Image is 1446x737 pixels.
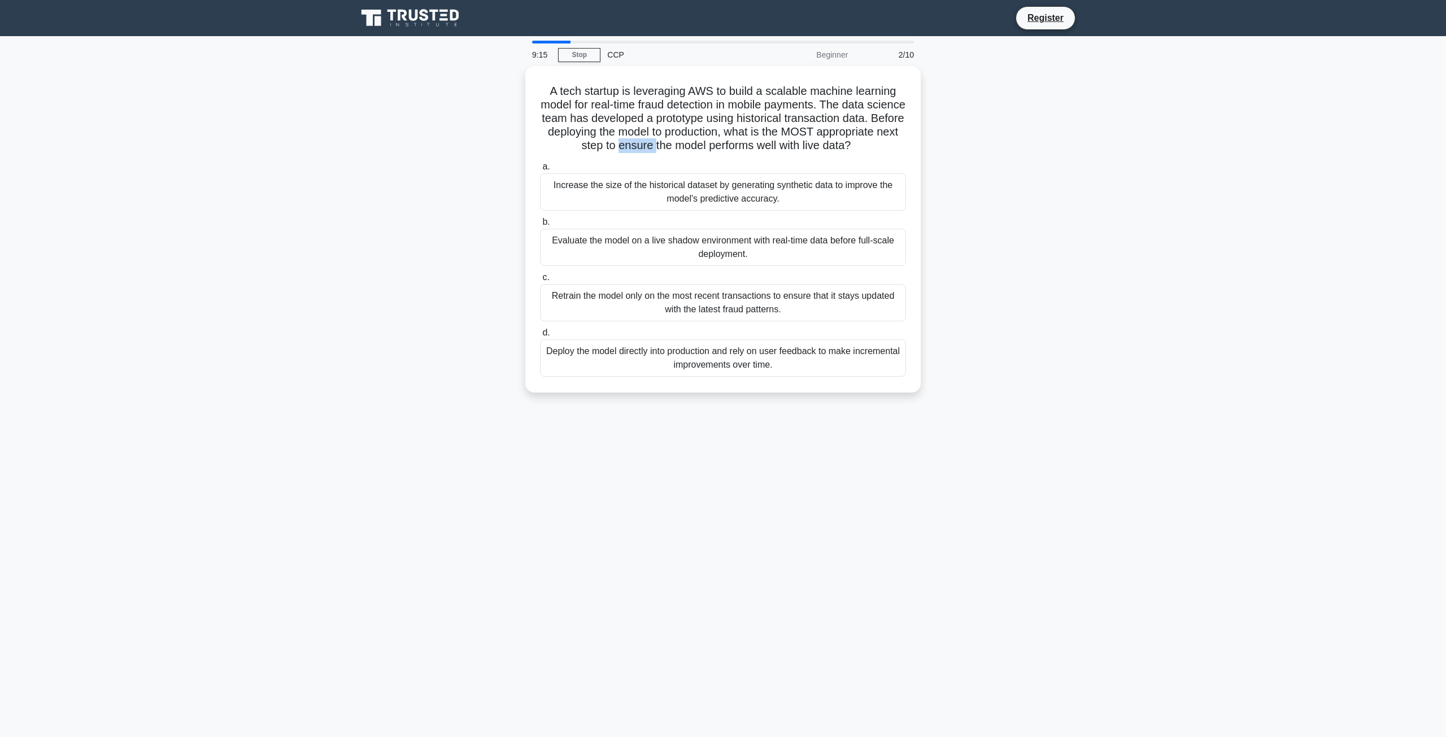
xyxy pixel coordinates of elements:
[540,173,906,211] div: Increase the size of the historical dataset by generating synthetic data to improve the model's p...
[540,284,906,321] div: Retrain the model only on the most recent transactions to ensure that it stays updated with the l...
[540,339,906,377] div: Deploy the model directly into production and rely on user feedback to make incremental improveme...
[542,162,550,171] span: a.
[756,43,855,66] div: Beginner
[542,217,550,226] span: b.
[539,84,907,153] h5: A tech startup is leveraging AWS to build a scalable machine learning model for real-time fraud d...
[542,272,549,282] span: c.
[540,229,906,266] div: Evaluate the model on a live shadow environment with real-time data before full-scale deployment.
[542,328,550,337] span: d.
[600,43,756,66] div: CCP
[855,43,921,66] div: 2/10
[525,43,558,66] div: 9:15
[558,48,600,62] a: Stop
[1021,11,1070,25] a: Register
